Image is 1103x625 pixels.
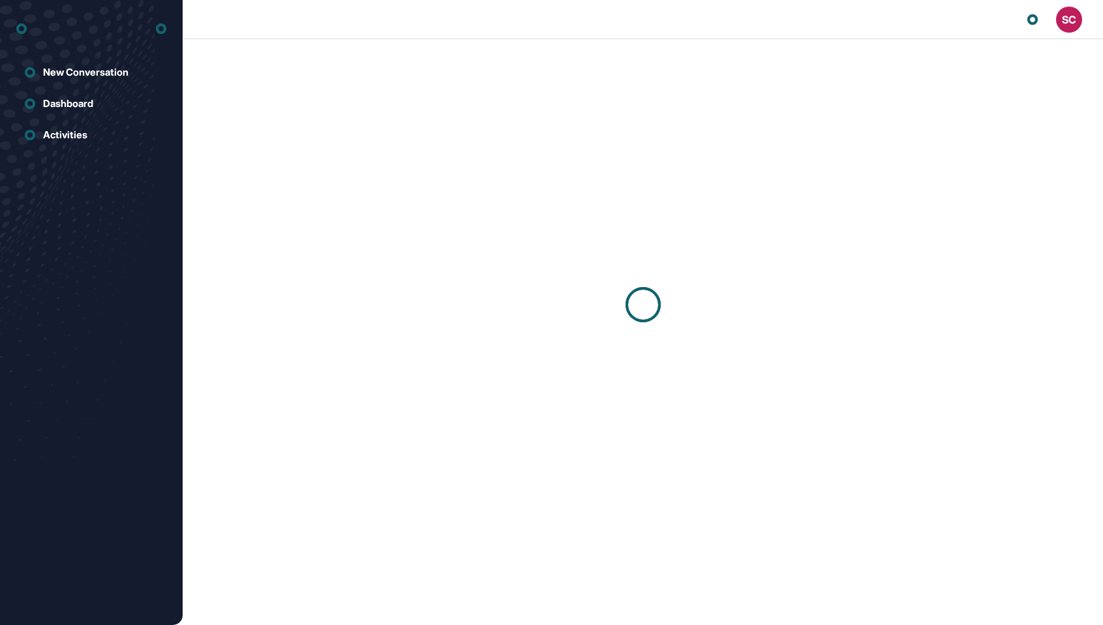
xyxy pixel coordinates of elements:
div: entrapeer-logo [16,18,27,39]
div: Dashboard [43,98,93,110]
a: Dashboard [16,91,166,117]
div: New Conversation [43,67,128,78]
a: Activities [16,122,166,148]
a: New Conversation [16,59,166,85]
div: Activities [43,129,87,141]
button: SC [1056,7,1082,33]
